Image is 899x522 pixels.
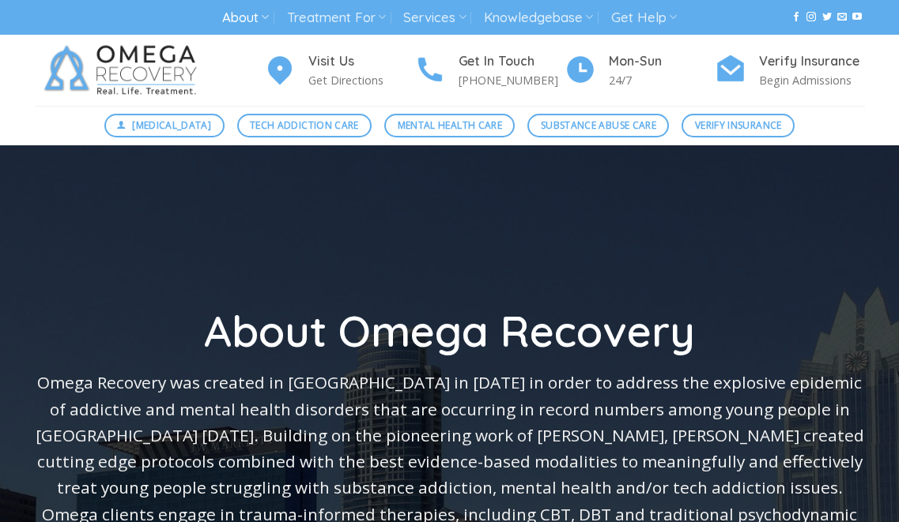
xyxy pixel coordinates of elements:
[222,3,269,32] a: About
[459,71,565,89] p: [PHONE_NUMBER]
[695,118,782,133] span: Verify Insurance
[308,51,414,72] h4: Visit Us
[204,304,695,358] span: About Omega Recovery
[791,12,801,23] a: Follow on Facebook
[609,51,715,72] h4: Mon-Sun
[104,114,225,137] a: [MEDICAL_DATA]
[403,3,466,32] a: Services
[759,71,865,89] p: Begin Admissions
[459,51,565,72] h4: Get In Touch
[541,118,656,133] span: Substance Abuse Care
[682,114,795,137] a: Verify Insurance
[484,3,593,32] a: Knowledgebase
[715,51,865,90] a: Verify Insurance Begin Admissions
[527,114,669,137] a: Substance Abuse Care
[384,114,515,137] a: Mental Health Care
[414,51,565,90] a: Get In Touch [PHONE_NUMBER]
[822,12,832,23] a: Follow on Twitter
[132,118,211,133] span: [MEDICAL_DATA]
[250,118,359,133] span: Tech Addiction Care
[35,35,213,106] img: Omega Recovery
[852,12,862,23] a: Follow on YouTube
[611,3,677,32] a: Get Help
[287,3,386,32] a: Treatment For
[237,114,372,137] a: Tech Addiction Care
[759,51,865,72] h4: Verify Insurance
[609,71,715,89] p: 24/7
[837,12,847,23] a: Send us an email
[308,71,414,89] p: Get Directions
[398,118,502,133] span: Mental Health Care
[806,12,816,23] a: Follow on Instagram
[264,51,414,90] a: Visit Us Get Directions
